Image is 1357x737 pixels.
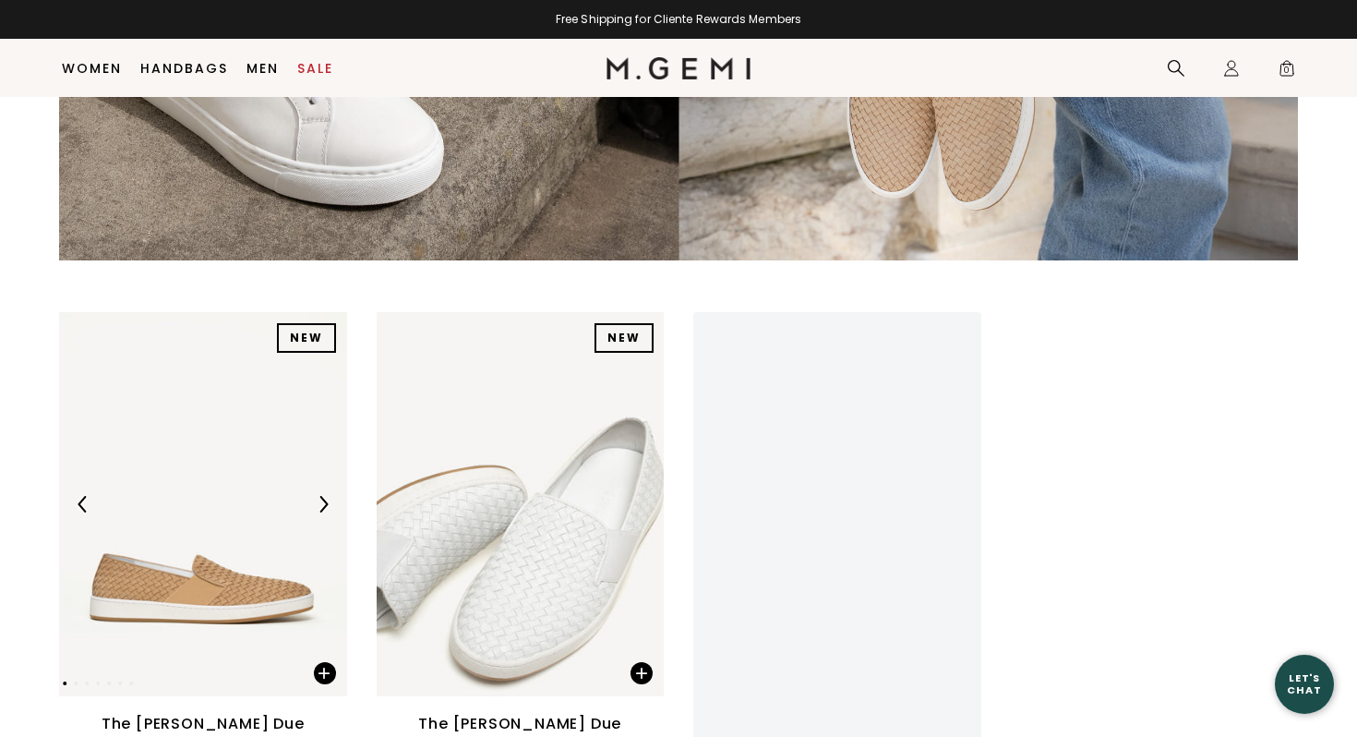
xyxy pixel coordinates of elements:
[1275,672,1334,695] div: Let's Chat
[75,496,91,513] img: Previous Arrow
[102,713,305,735] div: The [PERSON_NAME] Due
[315,496,331,513] img: Next Arrow
[277,323,336,353] div: NEW
[418,713,621,735] div: The [PERSON_NAME] Due
[246,61,279,76] a: Men
[377,312,665,696] img: The Cerchio Due
[140,61,228,76] a: Handbags
[606,57,751,79] img: M.Gemi
[594,323,654,353] div: NEW
[1278,63,1296,81] span: 0
[59,312,347,696] img: The Cerchio Due
[297,61,333,76] a: Sale
[62,61,122,76] a: Women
